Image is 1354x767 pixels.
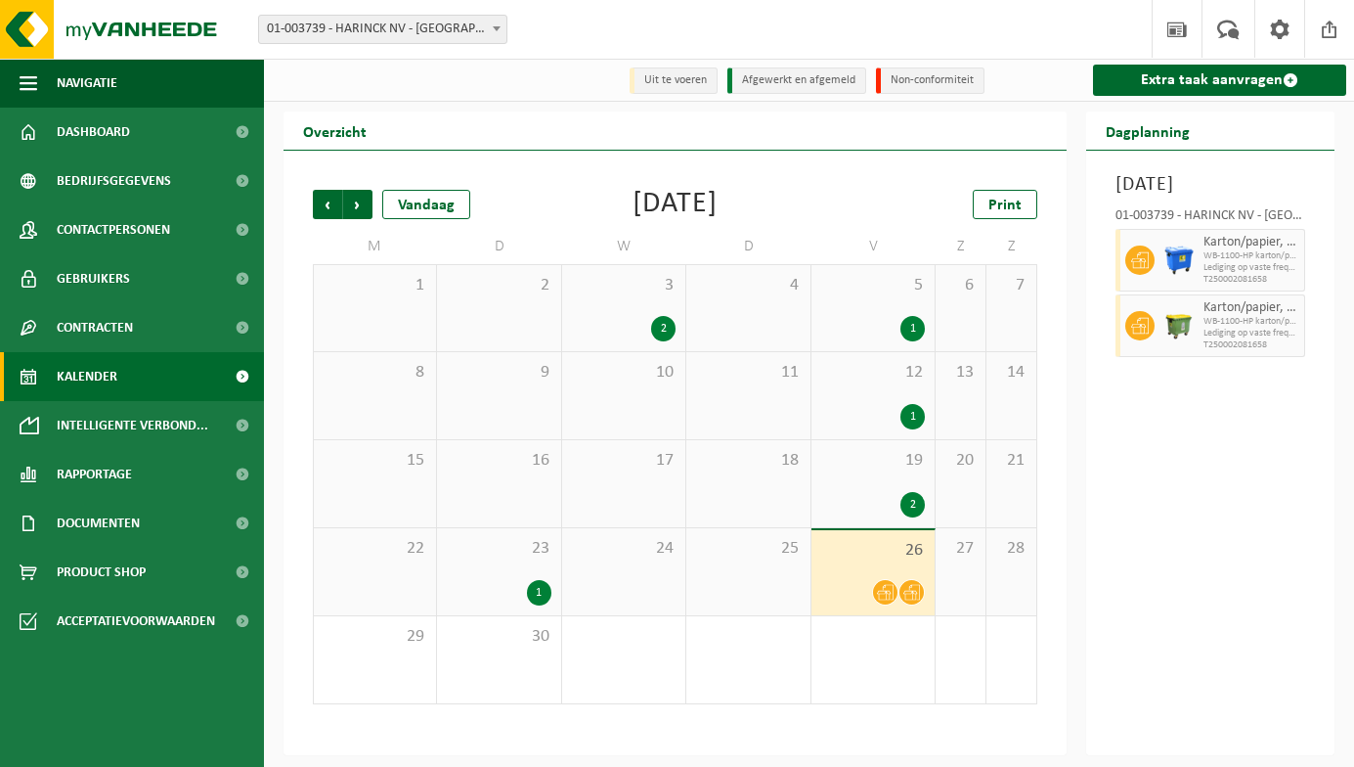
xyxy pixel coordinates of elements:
span: 10 [572,362,676,383]
span: 25 [696,538,800,560]
li: Afgewerkt en afgemeld [727,68,866,94]
span: 13 [945,362,976,383]
div: 1 [900,404,925,429]
span: 19 [821,450,925,472]
span: WB-1100-HP karton/papier, los [1203,316,1299,328]
span: 12 [821,362,925,383]
span: T250002081658 [1203,339,1299,351]
span: 5 [821,275,925,296]
img: WB-1100-HPE-BE-01 [1164,246,1194,275]
span: T250002081658 [1203,274,1299,286]
span: 1 [324,275,426,296]
span: 15 [324,450,426,472]
span: Kalender [57,352,117,401]
td: Z [936,229,986,264]
div: 2 [900,492,925,518]
span: Contracten [57,303,133,352]
span: 6 [945,275,976,296]
span: WB-1100-HP karton/papier, los [1203,250,1299,262]
span: Acceptatievoorwaarden [57,597,215,646]
span: Lediging op vaste frequentie [1203,328,1299,339]
div: 2 [651,316,676,341]
span: Karton/papier, los (bedrijven) [1203,300,1299,316]
span: 20 [945,450,976,472]
td: W [562,229,686,264]
span: Print [988,198,1022,213]
div: 1 [527,580,551,606]
span: Rapportage [57,450,132,499]
span: Bedrijfsgegevens [57,157,171,205]
span: Lediging op vaste frequentie [1203,262,1299,274]
div: 01-003739 - HARINCK NV - [GEOGRAPHIC_DATA] [1115,209,1305,229]
td: D [686,229,810,264]
li: Uit te voeren [630,68,718,94]
div: [DATE] [633,190,718,219]
span: 4 [696,275,800,296]
span: Navigatie [57,59,117,108]
span: 24 [572,538,676,560]
span: 11 [696,362,800,383]
span: 29 [324,626,426,648]
h2: Overzicht [284,112,386,150]
span: Dashboard [57,108,130,157]
span: 8 [324,362,426,383]
span: 14 [996,362,1026,383]
span: Gebruikers [57,254,130,303]
span: Karton/papier, los (bedrijven) [1203,235,1299,250]
span: 18 [696,450,800,472]
span: Vorige [313,190,342,219]
span: 28 [996,538,1026,560]
span: 30 [447,626,550,648]
li: Non-conformiteit [876,68,984,94]
span: 17 [572,450,676,472]
span: 16 [447,450,550,472]
span: 23 [447,538,550,560]
span: 27 [945,538,976,560]
span: Product Shop [57,548,146,597]
div: Vandaag [382,190,470,219]
td: V [811,229,936,264]
span: Volgende [343,190,372,219]
td: D [437,229,561,264]
td: Z [986,229,1037,264]
span: 26 [821,540,925,562]
h3: [DATE] [1115,170,1305,200]
a: Extra taak aanvragen [1093,65,1346,96]
div: 1 [900,316,925,341]
span: Contactpersonen [57,205,170,254]
td: M [313,229,437,264]
span: Documenten [57,499,140,548]
span: 22 [324,538,426,560]
span: 2 [447,275,550,296]
a: Print [973,190,1037,219]
span: Intelligente verbond... [57,401,208,450]
h2: Dagplanning [1086,112,1209,150]
span: 21 [996,450,1026,472]
span: 9 [447,362,550,383]
span: 01-003739 - HARINCK NV - WIELSBEKE [258,15,507,44]
span: 7 [996,275,1026,296]
span: 01-003739 - HARINCK NV - WIELSBEKE [259,16,506,43]
span: 3 [572,275,676,296]
img: WB-1100-HPE-GN-50 [1164,311,1194,340]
